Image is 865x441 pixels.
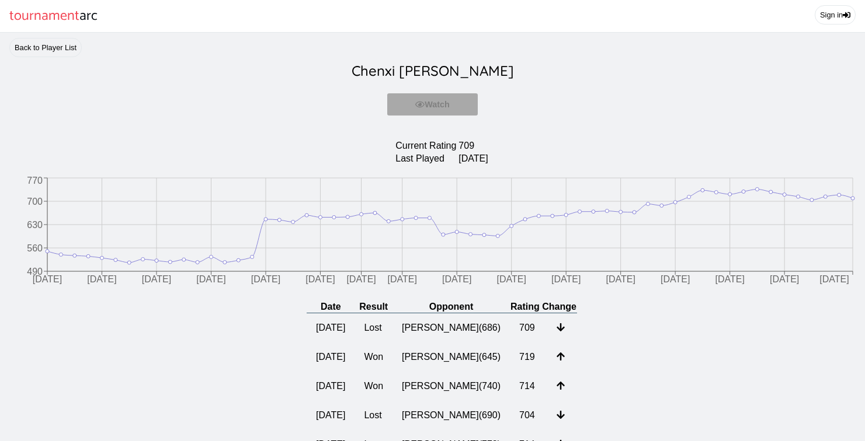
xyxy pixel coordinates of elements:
[307,342,355,372] td: [DATE]
[79,5,98,27] span: arc
[307,313,355,343] td: [DATE]
[9,5,98,27] a: tournamentarc
[27,197,43,206] tspan: 700
[9,5,79,27] span: tournament
[458,140,488,152] td: 709
[355,401,392,430] td: Lost
[606,275,635,285] tspan: [DATE]
[355,342,392,372] td: Won
[496,275,526,285] tspan: [DATE]
[510,372,547,401] td: 714
[355,301,392,313] th: Result
[87,275,116,285] tspan: [DATE]
[307,372,355,401] td: [DATE]
[355,313,392,343] td: Lost
[458,153,488,164] td: [DATE]
[392,342,510,372] td: [PERSON_NAME] ( 645 )
[33,275,62,285] tspan: [DATE]
[819,275,849,285] tspan: [DATE]
[27,176,43,186] tspan: 770
[715,275,744,285] tspan: [DATE]
[442,275,471,285] tspan: [DATE]
[9,57,856,84] h2: Chenxi [PERSON_NAME]
[346,275,376,285] tspan: [DATE]
[27,243,43,253] tspan: 560
[510,342,547,372] td: 719
[392,401,510,430] td: [PERSON_NAME] ( 690 )
[510,301,577,313] th: Rating Change
[388,275,417,285] tspan: [DATE]
[510,313,547,343] td: 709
[27,220,43,230] tspan: 630
[9,38,82,57] a: Back to Player List
[305,275,335,285] tspan: [DATE]
[392,372,510,401] td: [PERSON_NAME] ( 740 )
[395,153,457,164] td: Last Played
[307,401,355,430] td: [DATE]
[142,275,171,285] tspan: [DATE]
[392,301,510,313] th: Opponent
[355,372,392,401] td: Won
[27,267,43,276] tspan: 490
[770,275,799,285] tspan: [DATE]
[395,140,457,152] td: Current Rating
[510,401,547,430] td: 704
[251,275,280,285] tspan: [DATE]
[815,5,856,24] a: Sign in
[661,275,690,285] tspan: [DATE]
[387,93,478,116] button: Watch
[392,313,510,343] td: [PERSON_NAME] ( 686 )
[196,275,225,285] tspan: [DATE]
[551,275,581,285] tspan: [DATE]
[307,301,355,313] th: Date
